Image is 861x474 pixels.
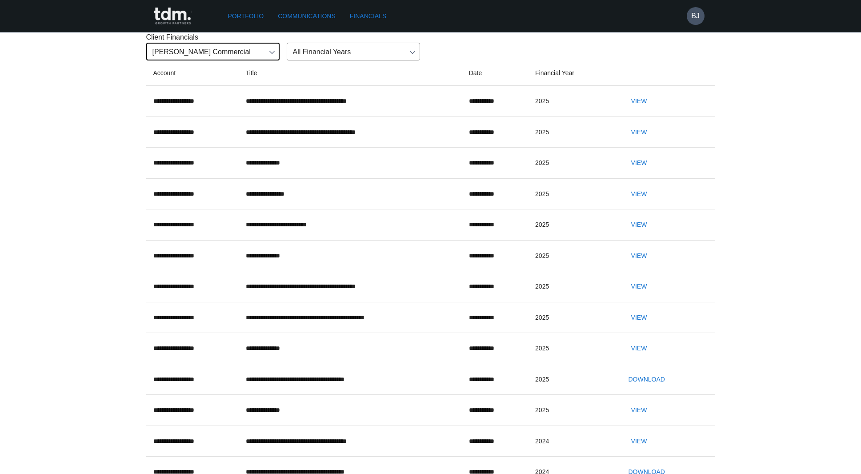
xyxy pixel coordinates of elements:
[528,364,617,395] td: 2025
[146,32,715,43] p: Client Financials
[528,209,617,241] td: 2025
[691,11,700,21] h6: BJ
[528,333,617,364] td: 2025
[462,60,528,86] th: Date
[625,340,653,357] button: View
[528,302,617,333] td: 2025
[625,155,653,171] button: View
[528,60,617,86] th: Financial Year
[528,240,617,271] td: 2025
[528,395,617,426] td: 2025
[625,278,653,295] button: View
[146,60,239,86] th: Account
[528,148,617,179] td: 2025
[287,43,420,60] div: All Financial Years
[528,271,617,302] td: 2025
[528,426,617,457] td: 2024
[224,8,268,24] a: Portfolio
[625,93,653,109] button: View
[625,248,653,264] button: View
[346,8,390,24] a: Financials
[528,116,617,148] td: 2025
[625,371,668,388] button: Download
[528,86,617,117] td: 2025
[625,433,653,450] button: View
[274,8,339,24] a: Communications
[146,43,280,60] div: [PERSON_NAME] Commercial
[625,217,653,233] button: View
[528,178,617,209] td: 2025
[625,402,653,418] button: View
[239,60,462,86] th: Title
[625,186,653,202] button: View
[625,309,653,326] button: View
[687,7,705,25] button: BJ
[625,124,653,141] button: View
